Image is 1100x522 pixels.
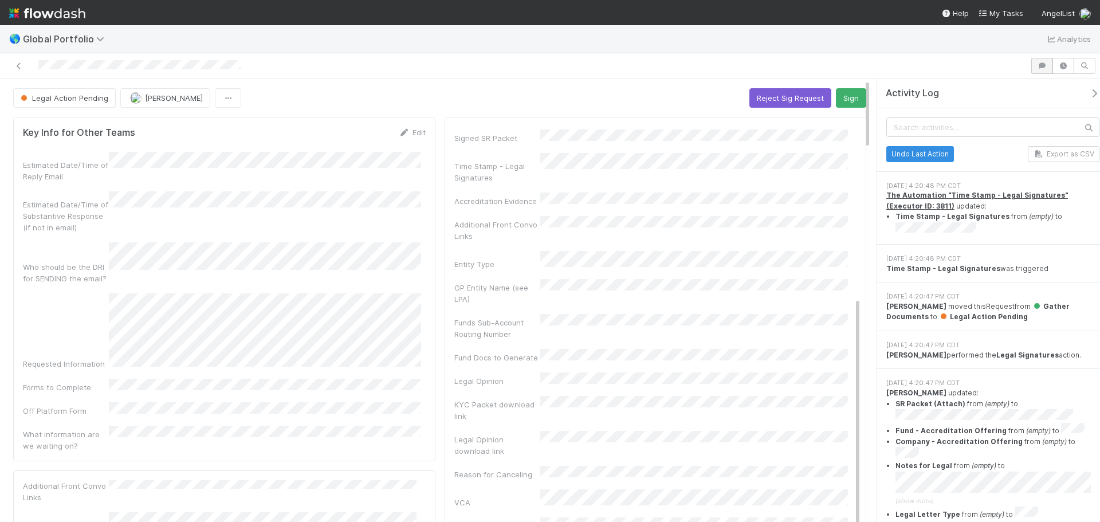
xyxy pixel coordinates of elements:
button: Undo Last Action [886,146,954,162]
strong: SR Packet (Attach) [895,399,965,408]
div: Estimated Date/Time of Reply Email [23,159,109,182]
a: Edit [399,128,426,137]
span: AngelList [1042,9,1075,18]
em: (empty) [1029,212,1054,221]
img: avatar_ba76ddef-3fd0-4be4-9bc3-126ad567fcd5.png [1079,8,1091,19]
div: was triggered [886,264,1099,274]
img: logo-inverted-e16ddd16eac7371096b0.svg [9,3,85,23]
div: VCA [454,497,540,508]
div: Accreditation Evidence [454,195,540,207]
strong: Legal Letter Type [895,510,960,519]
div: Estimated Date/Time of Substantive Response (if not in email) [23,199,109,233]
div: updated: [886,190,1099,236]
summary: Notes for Legal from (empty) to (show more) [895,461,1099,506]
div: Help [941,7,969,19]
div: Time Stamp - Legal Signatures [454,160,540,183]
img: avatar_c584de82-e924-47af-9431-5c284c40472a.png [130,92,142,104]
li: from to [895,399,1099,423]
div: updated: [886,388,1099,520]
button: Sign [836,88,866,108]
li: from to [895,423,1099,437]
h5: Key Info for Other Teams [23,127,135,139]
div: Entity Type [454,258,540,270]
strong: [PERSON_NAME] [886,351,946,359]
em: (empty) [1042,437,1067,446]
div: Signed SR Packet [454,132,540,144]
button: Reject Sig Request [749,88,831,108]
strong: [PERSON_NAME] [886,302,946,311]
span: 🌎 [9,34,21,44]
div: moved this Request from to [886,301,1099,323]
li: from to [895,211,1099,236]
div: Off Platform Form [23,405,109,417]
em: (empty) [980,510,1004,519]
em: (empty) [985,399,1009,408]
div: [DATE] 4:20:47 PM CDT [886,378,1099,388]
div: [DATE] 4:20:48 PM CDT [886,254,1099,264]
input: Search activities... [886,117,1099,137]
button: Export as CSV [1028,146,1099,162]
button: [PERSON_NAME] [120,88,210,108]
div: Reason for Canceling [454,469,540,480]
em: (empty) [1026,426,1051,435]
strong: [PERSON_NAME] [886,388,946,397]
span: (show more) [895,497,934,505]
span: My Tasks [978,9,1023,18]
strong: Legal Signatures [996,351,1059,359]
div: Additional Front Convo Links [454,219,540,242]
div: Requested Information [23,358,109,370]
strong: Time Stamp - Legal Signatures [886,264,1000,273]
strong: Notes for Legal [895,461,952,470]
div: Fund Docs to Generate [454,352,540,363]
div: Funds Sub-Account Routing Number [454,317,540,340]
span: Legal Action Pending [939,312,1028,321]
div: Forms to Complete [23,382,109,393]
div: What information are we waiting on? [23,429,109,452]
li: from to [895,437,1099,461]
em: (empty) [972,461,996,470]
a: Analytics [1046,32,1091,46]
div: Who should be the DRI for SENDING the email? [23,261,109,284]
div: GP Entity Name (see LPA) [454,282,540,305]
strong: Time Stamp - Legal Signatures [895,212,1009,221]
span: Activity Log [886,88,939,99]
div: [DATE] 4:20:47 PM CDT [886,292,1099,301]
a: My Tasks [978,7,1023,19]
div: Legal Opinion [454,375,540,387]
span: Global Portfolio [23,33,110,45]
span: [PERSON_NAME] [145,93,203,103]
a: The Automation "Time Stamp - Legal Signatures" (Executor ID: 3811) [886,191,1068,210]
div: KYC Packet download link [454,399,540,422]
strong: Fund - Accreditation Offering [895,426,1007,435]
div: [DATE] 4:20:47 PM CDT [886,340,1099,350]
li: from to [895,507,1099,520]
strong: Company - Accreditation Offering [895,437,1023,446]
div: Legal Opinion download link [454,434,540,457]
div: [DATE] 4:20:48 PM CDT [886,181,1099,191]
div: performed the action. [886,350,1099,360]
div: Additional Front Convo Links [23,480,109,503]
